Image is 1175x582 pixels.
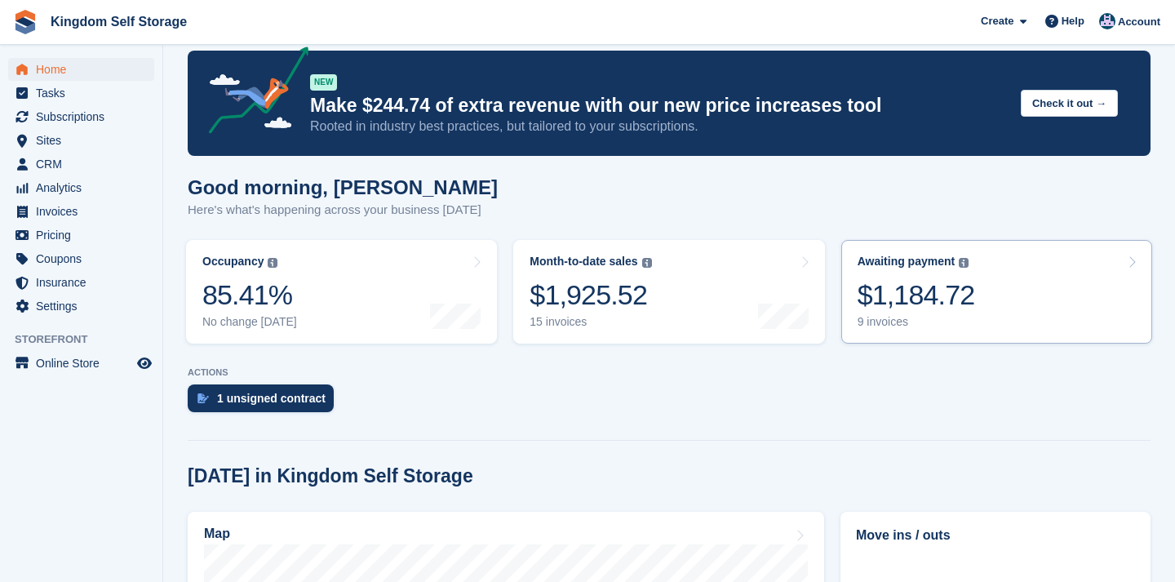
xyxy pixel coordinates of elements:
[8,58,154,81] a: menu
[36,247,134,270] span: Coupons
[8,200,154,223] a: menu
[8,82,154,104] a: menu
[15,331,162,348] span: Storefront
[1062,13,1084,29] span: Help
[310,118,1008,136] p: Rooted in industry best practices, but tailored to your subscriptions.
[8,271,154,294] a: menu
[8,295,154,318] a: menu
[841,240,1152,344] a: Awaiting payment $1,184.72 9 invoices
[1099,13,1115,29] img: Bradley Werlin
[186,240,497,344] a: Occupancy 85.41% No change [DATE]
[188,201,498,220] p: Here's what's happening across your business [DATE]
[8,129,154,152] a: menu
[36,176,134,199] span: Analytics
[858,278,975,312] div: $1,184.72
[858,255,956,269] div: Awaiting payment
[36,153,134,175] span: CRM
[858,315,975,329] div: 9 invoices
[36,58,134,81] span: Home
[8,153,154,175] a: menu
[530,255,637,269] div: Month-to-date sales
[1118,14,1160,30] span: Account
[513,240,824,344] a: Month-to-date sales $1,925.52 15 invoices
[310,94,1008,118] p: Make $244.74 of extra revenue with our new price increases tool
[36,129,134,152] span: Sites
[36,271,134,294] span: Insurance
[8,105,154,128] a: menu
[13,10,38,34] img: stora-icon-8386f47178a22dfd0bd8f6a31ec36ba5ce8667c1dd55bd0f319d3a0aa187defe.svg
[642,258,652,268] img: icon-info-grey-7440780725fd019a000dd9b08b2336e03edf1995a4989e88bcd33f0948082b44.svg
[36,200,134,223] span: Invoices
[36,224,134,247] span: Pricing
[36,105,134,128] span: Subscriptions
[217,392,326,405] div: 1 unsigned contract
[856,526,1135,545] h2: Move ins / outs
[188,465,473,487] h2: [DATE] in Kingdom Self Storage
[204,526,230,541] h2: Map
[8,247,154,270] a: menu
[8,224,154,247] a: menu
[8,176,154,199] a: menu
[530,278,651,312] div: $1,925.52
[188,367,1151,378] p: ACTIONS
[195,47,309,140] img: price-adjustments-announcement-icon-8257ccfd72463d97f412b2fc003d46551f7dbcb40ab6d574587a9cd5c0d94...
[530,315,651,329] div: 15 invoices
[36,295,134,318] span: Settings
[197,393,209,403] img: contract_signature_icon-13c848040528278c33f63329250d36e43548de30e8caae1d1a13099fd9432cc5.svg
[310,74,337,91] div: NEW
[36,352,134,375] span: Online Store
[268,258,277,268] img: icon-info-grey-7440780725fd019a000dd9b08b2336e03edf1995a4989e88bcd33f0948082b44.svg
[36,82,134,104] span: Tasks
[44,8,193,35] a: Kingdom Self Storage
[188,176,498,198] h1: Good morning, [PERSON_NAME]
[188,384,342,420] a: 1 unsigned contract
[202,315,297,329] div: No change [DATE]
[1021,90,1118,117] button: Check it out →
[135,353,154,373] a: Preview store
[8,352,154,375] a: menu
[959,258,969,268] img: icon-info-grey-7440780725fd019a000dd9b08b2336e03edf1995a4989e88bcd33f0948082b44.svg
[202,255,264,269] div: Occupancy
[202,278,297,312] div: 85.41%
[981,13,1013,29] span: Create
